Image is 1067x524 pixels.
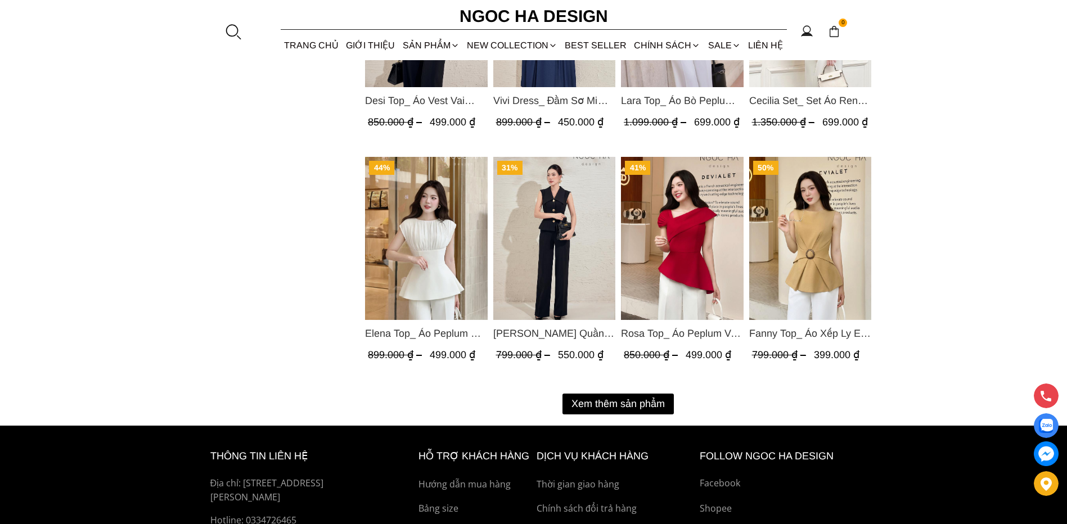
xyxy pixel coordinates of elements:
[493,93,615,109] span: Vivi Dress_ Đầm Sơ Mi Rớt Vai Bò Lụa Màu Xanh D1000
[430,349,475,360] span: 499.000 ₫
[430,117,475,128] span: 499.000 ₫
[621,326,744,341] a: Link to Rosa Top_ Áo Peplum Vai Lệch Xếp Ly Màu Đỏ A1064
[686,349,731,360] span: 499.000 ₫
[449,3,618,30] a: Ngoc Ha Design
[562,394,674,414] button: Xem thêm sản phẩm
[624,117,689,128] span: 1.099.000 ₫
[749,326,871,341] span: Fanny Top_ Áo Xếp Ly Eo Sát Nách Màu Bee A1068
[368,117,425,128] span: 850.000 ₫
[700,476,857,491] a: Facebook
[751,349,808,360] span: 799.000 ₫
[365,93,488,109] span: Desi Top_ Áo Vest Vai Chờm Đính Cúc Dáng Lửng Màu Đen A1077
[749,93,871,109] span: Cecilia Set_ Set Áo Ren Cổ Yếm Quần Suông Màu Kem BQ015
[365,157,488,320] img: Elena Top_ Áo Peplum Cổ Nhún Màu Trắng A1066
[621,93,744,109] a: Link to Lara Top_ Áo Bò Peplum Vạt Chép Đính Cúc Mix Cổ Trắng A1058
[537,477,694,492] a: Thời gian giao hàng
[704,30,744,60] a: SALE
[418,448,531,464] h6: hỗ trợ khách hàng
[1034,413,1059,438] a: Display image
[493,93,615,109] a: Link to Vivi Dress_ Đầm Sơ Mi Rớt Vai Bò Lụa Màu Xanh D1000
[700,502,857,516] a: Shopee
[749,157,871,320] img: Fanny Top_ Áo Xếp Ly Eo Sát Nách Màu Bee A1068
[463,30,561,60] a: NEW COLLECTION
[399,30,463,60] div: SẢN PHẨM
[624,349,681,360] span: 850.000 ₫
[418,502,531,516] a: Bảng size
[496,117,552,128] span: 899.000 ₫
[813,349,859,360] span: 399.000 ₫
[418,477,531,492] a: Hướng dẫn mua hàng
[493,157,615,320] a: Product image - Lara Pants_ Quần Suông Trắng Q059
[828,25,840,38] img: img-CART-ICON-ksit0nf1
[210,448,393,464] h6: thông tin liên hệ
[365,326,488,341] span: Elena Top_ Áo Peplum Cổ Nhún Màu Trắng A1066
[621,157,744,320] img: Rosa Top_ Áo Peplum Vai Lệch Xếp Ly Màu Đỏ A1064
[496,349,552,360] span: 799.000 ₫
[621,157,744,320] a: Product image - Rosa Top_ Áo Peplum Vai Lệch Xếp Ly Màu Đỏ A1064
[368,349,425,360] span: 899.000 ₫
[493,326,615,341] a: Link to Lara Pants_ Quần Suông Trắng Q059
[694,117,740,128] span: 699.000 ₫
[751,117,817,128] span: 1.350.000 ₫
[839,19,848,28] span: 0
[365,93,488,109] a: Link to Desi Top_ Áo Vest Vai Chờm Đính Cúc Dáng Lửng Màu Đen A1077
[700,448,857,464] h6: Follow ngoc ha Design
[557,349,603,360] span: 550.000 ₫
[749,157,871,320] a: Product image - Fanny Top_ Áo Xếp Ly Eo Sát Nách Màu Bee A1068
[631,30,704,60] div: Chính sách
[493,326,615,341] span: [PERSON_NAME] Quần Suông Trắng Q059
[557,117,603,128] span: 450.000 ₫
[537,448,694,464] h6: Dịch vụ khách hàng
[749,93,871,109] a: Link to Cecilia Set_ Set Áo Ren Cổ Yếm Quần Suông Màu Kem BQ015
[365,326,488,341] a: Link to Elena Top_ Áo Peplum Cổ Nhún Màu Trắng A1066
[210,476,393,505] p: Địa chỉ: [STREET_ADDRESS][PERSON_NAME]
[343,30,399,60] a: GIỚI THIỆU
[281,30,343,60] a: TRANG CHỦ
[1034,441,1059,466] a: messenger
[493,157,615,320] img: Lara Pants_ Quần Suông Trắng Q059
[744,30,786,60] a: LIÊN HỆ
[621,93,744,109] span: Lara Top_ Áo Bò Peplum Vạt Chép Đính Cúc Mix Cổ Trắng A1058
[537,502,694,516] a: Chính sách đổi trả hàng
[1039,419,1053,433] img: Display image
[749,326,871,341] a: Link to Fanny Top_ Áo Xếp Ly Eo Sát Nách Màu Bee A1068
[621,326,744,341] span: Rosa Top_ Áo Peplum Vai Lệch Xếp Ly Màu Đỏ A1064
[365,157,488,320] a: Product image - Elena Top_ Áo Peplum Cổ Nhún Màu Trắng A1066
[561,30,631,60] a: BEST SELLER
[822,117,867,128] span: 699.000 ₫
